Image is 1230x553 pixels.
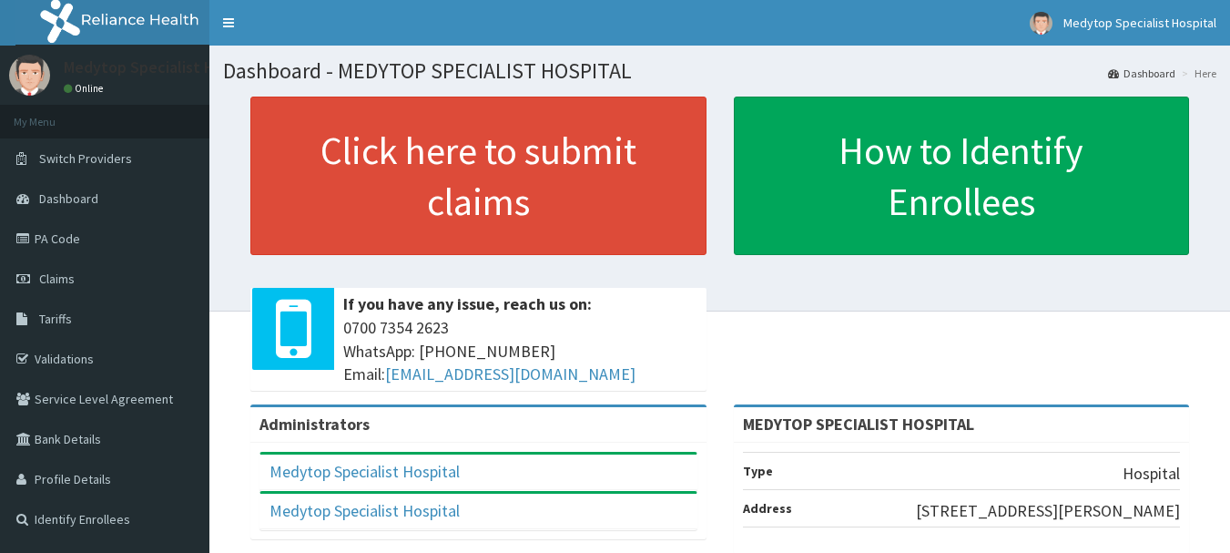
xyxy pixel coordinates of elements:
a: Online [64,82,107,95]
img: User Image [9,55,50,96]
strong: MEDYTOP SPECIALIST HOSPITAL [743,414,974,435]
li: Here [1177,66,1216,81]
p: [STREET_ADDRESS][PERSON_NAME] [916,499,1180,523]
a: Dashboard [1108,66,1175,81]
b: If you have any issue, reach us on: [343,293,592,314]
img: User Image [1030,12,1052,35]
a: How to Identify Enrollees [734,97,1190,255]
span: 0700 7354 2623 WhatsApp: [PHONE_NUMBER] Email: [343,316,697,386]
span: Switch Providers [39,150,132,167]
span: Tariffs [39,311,72,327]
span: Claims [39,271,75,287]
h1: Dashboard - MEDYTOP SPECIALIST HOSPITAL [223,59,1216,83]
span: Medytop Specialist Hospital [1063,15,1216,31]
a: Medytop Specialist Hospital [269,500,460,521]
p: Medytop Specialist Hospital [64,59,264,76]
a: Click here to submit claims [250,97,706,255]
b: Address [743,500,792,517]
b: Type [743,463,773,479]
a: Medytop Specialist Hospital [269,461,460,482]
p: Hospital [1123,462,1180,486]
a: [EMAIL_ADDRESS][DOMAIN_NAME] [385,364,635,384]
b: Administrators [259,414,370,435]
span: Dashboard [39,190,98,207]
